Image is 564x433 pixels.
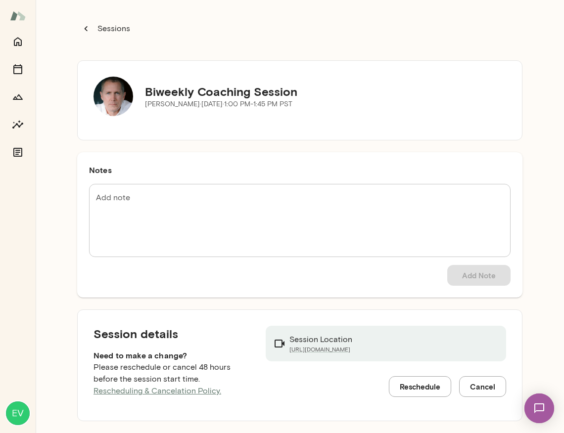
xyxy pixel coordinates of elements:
button: Documents [8,142,28,162]
button: Cancel [459,376,506,397]
img: Mento [10,6,26,25]
button: Home [8,32,28,51]
button: Sessions [8,59,28,79]
h5: Session details [94,326,250,342]
a: [URL][DOMAIN_NAME] [289,346,352,353]
h5: Biweekly Coaching Session [145,84,297,99]
h6: Notes [89,164,511,176]
button: Sessions [77,19,136,39]
button: Insights [8,115,28,134]
img: Mike Lane [94,77,133,116]
button: Growth Plan [8,87,28,107]
h6: Need to make a change? [94,349,250,361]
p: [PERSON_NAME] · [DATE] · 1:00 PM-1:45 PM PST [145,99,297,109]
img: Evan Roche [6,401,30,425]
button: Reschedule [389,376,451,397]
p: Please reschedule or cancel 48 hours before the session start time. [94,361,250,397]
a: Rescheduling & Cancelation Policy. [94,386,221,395]
p: Sessions [95,23,130,35]
p: Session Location [289,334,352,346]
